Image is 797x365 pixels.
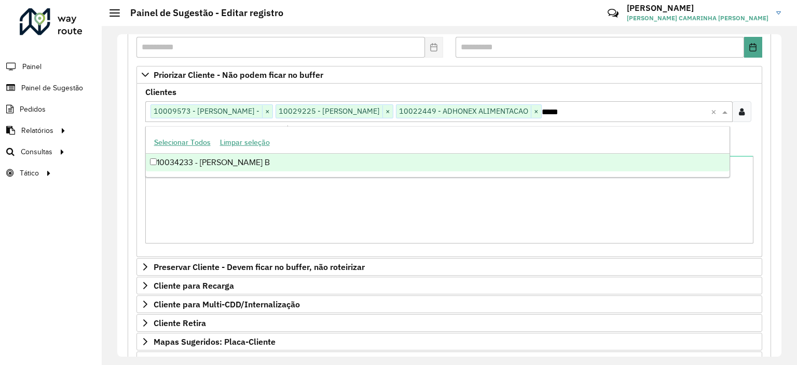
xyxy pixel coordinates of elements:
[262,105,272,118] span: ×
[22,61,42,72] span: Painel
[154,337,276,346] span: Mapas Sugeridos: Placa-Cliente
[21,83,83,93] span: Painel de Sugestão
[627,13,768,23] span: [PERSON_NAME] CAMARINHA [PERSON_NAME]
[149,134,215,151] button: Selecionar Todos
[136,333,762,350] a: Mapas Sugeridos: Placa-Cliente
[136,314,762,332] a: Cliente Retira
[602,2,624,24] a: Contato Rápido
[151,105,262,117] span: 10009573 - [PERSON_NAME] -
[20,104,46,115] span: Pedidos
[744,37,762,58] button: Choose Date
[145,86,176,98] label: Clientes
[154,71,323,79] span: Priorizar Cliente - Não podem ficar no buffer
[146,154,730,171] div: 10034233 - [PERSON_NAME] B
[136,295,762,313] a: Cliente para Multi-CDD/Internalização
[136,66,762,84] a: Priorizar Cliente - Não podem ficar no buffer
[154,319,206,327] span: Cliente Retira
[20,168,39,179] span: Tático
[711,105,720,118] span: Clear all
[136,258,762,276] a: Preservar Cliente - Devem ficar no buffer, não roteirizar
[396,105,531,117] span: 10022449 - ADHONEX ALIMENTACAO
[215,134,274,151] button: Limpar seleção
[154,281,234,290] span: Cliente para Recarga
[154,263,365,271] span: Preservar Cliente - Devem ficar no buffer, não roteirizar
[154,356,226,364] span: Restrições FF: ACT
[145,126,730,178] ng-dropdown-panel: Options list
[382,105,393,118] span: ×
[21,146,52,157] span: Consultas
[21,125,53,136] span: Relatórios
[627,3,768,13] h3: [PERSON_NAME]
[154,300,300,308] span: Cliente para Multi-CDD/Internalização
[531,105,541,118] span: ×
[136,84,762,257] div: Priorizar Cliente - Não podem ficar no buffer
[276,105,382,117] span: 10029225 - [PERSON_NAME]
[120,7,283,19] h2: Painel de Sugestão - Editar registro
[145,124,334,133] small: Clientes que não podem ficar no Buffer – Máximo 50 PDVS
[136,277,762,294] a: Cliente para Recarga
